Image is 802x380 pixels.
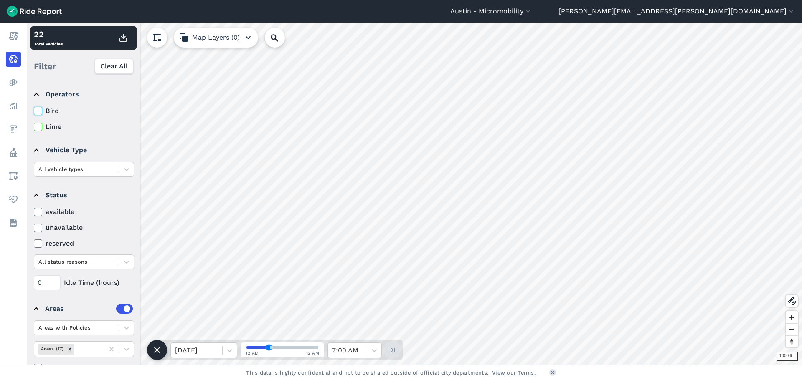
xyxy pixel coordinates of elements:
div: Areas [45,304,133,314]
label: available [34,207,134,217]
div: Filter [30,53,137,79]
span: 12 AM [246,350,259,356]
button: [PERSON_NAME][EMAIL_ADDRESS][PERSON_NAME][DOMAIN_NAME] [558,6,795,16]
label: reserved [34,239,134,249]
button: Map Layers (0) [174,28,258,48]
a: Heatmaps [6,75,21,90]
a: Datasets [6,215,21,230]
label: Filter vehicles by areas [34,363,134,373]
div: Idle Time (hours) [34,275,134,290]
input: Search Location or Vehicles [265,28,298,48]
div: 22 [34,28,63,40]
img: Ride Report [7,6,62,17]
a: Fees [6,122,21,137]
summary: Status [34,184,133,207]
div: Areas (17) [38,344,65,354]
label: unavailable [34,223,134,233]
button: Zoom in [786,311,798,323]
a: Health [6,192,21,207]
div: 1000 ft [777,352,798,361]
summary: Vehicle Type [34,138,133,162]
a: Analyze [6,98,21,113]
a: View our Terms. [492,369,536,377]
div: Remove Areas (17) [65,344,74,354]
a: Policy [6,145,21,160]
button: Austin - Micromobility [450,6,532,16]
button: Clear All [95,59,133,74]
summary: Areas [34,297,133,320]
label: Bird [34,106,134,116]
canvas: Map [27,23,802,365]
span: Clear All [100,61,128,71]
button: Zoom out [786,323,798,335]
summary: Operators [34,83,133,106]
label: Lime [34,122,134,132]
span: 12 AM [306,350,320,356]
a: Realtime [6,52,21,67]
a: Areas [6,169,21,184]
button: Reset bearing to north [786,335,798,347]
div: Total Vehicles [34,28,63,48]
a: Report [6,28,21,43]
